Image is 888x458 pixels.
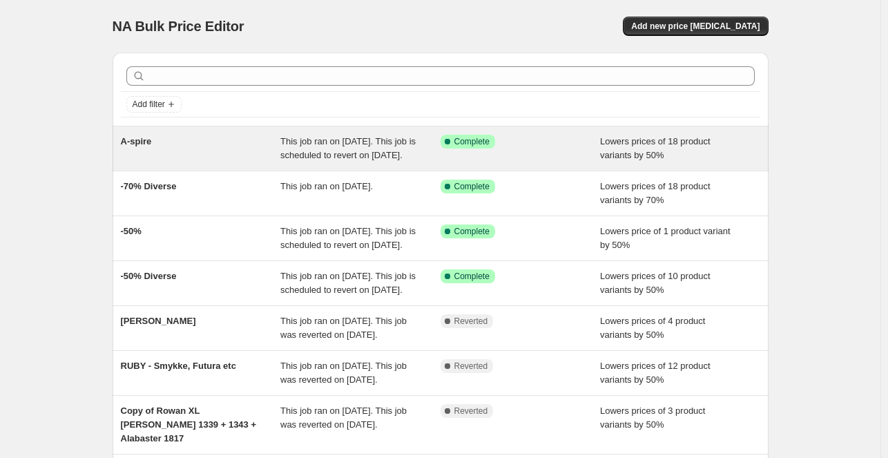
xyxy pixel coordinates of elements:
[623,17,768,36] button: Add new price [MEDICAL_DATA]
[121,405,257,443] span: Copy of Rowan XL [PERSON_NAME] 1339 + 1343 + Alabaster 1817
[280,361,407,385] span: This job ran on [DATE]. This job was reverted on [DATE].
[121,136,152,146] span: A-spire
[600,405,705,430] span: Lowers prices of 3 product variants by 50%
[280,316,407,340] span: This job ran on [DATE]. This job was reverted on [DATE].
[280,181,373,191] span: This job ran on [DATE].
[600,361,711,385] span: Lowers prices of 12 product variants by 50%
[600,316,705,340] span: Lowers prices of 4 product variants by 50%
[600,136,711,160] span: Lowers prices of 18 product variants by 50%
[121,316,196,326] span: [PERSON_NAME]
[454,226,490,237] span: Complete
[454,271,490,282] span: Complete
[121,181,177,191] span: -70% Diverse
[454,181,490,192] span: Complete
[280,405,407,430] span: This job ran on [DATE]. This job was reverted on [DATE].
[454,405,488,417] span: Reverted
[113,19,244,34] span: NA Bulk Price Editor
[600,271,711,295] span: Lowers prices of 10 product variants by 50%
[454,361,488,372] span: Reverted
[133,99,165,110] span: Add filter
[454,316,488,327] span: Reverted
[631,21,760,32] span: Add new price [MEDICAL_DATA]
[454,136,490,147] span: Complete
[126,96,182,113] button: Add filter
[121,361,236,371] span: RUBY - Smykke, Futura etc
[280,136,416,160] span: This job ran on [DATE]. This job is scheduled to revert on [DATE].
[280,226,416,250] span: This job ran on [DATE]. This job is scheduled to revert on [DATE].
[121,271,177,281] span: -50% Diverse
[600,226,731,250] span: Lowers price of 1 product variant by 50%
[121,226,142,236] span: -50%
[600,181,711,205] span: Lowers prices of 18 product variants by 70%
[280,271,416,295] span: This job ran on [DATE]. This job is scheduled to revert on [DATE].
